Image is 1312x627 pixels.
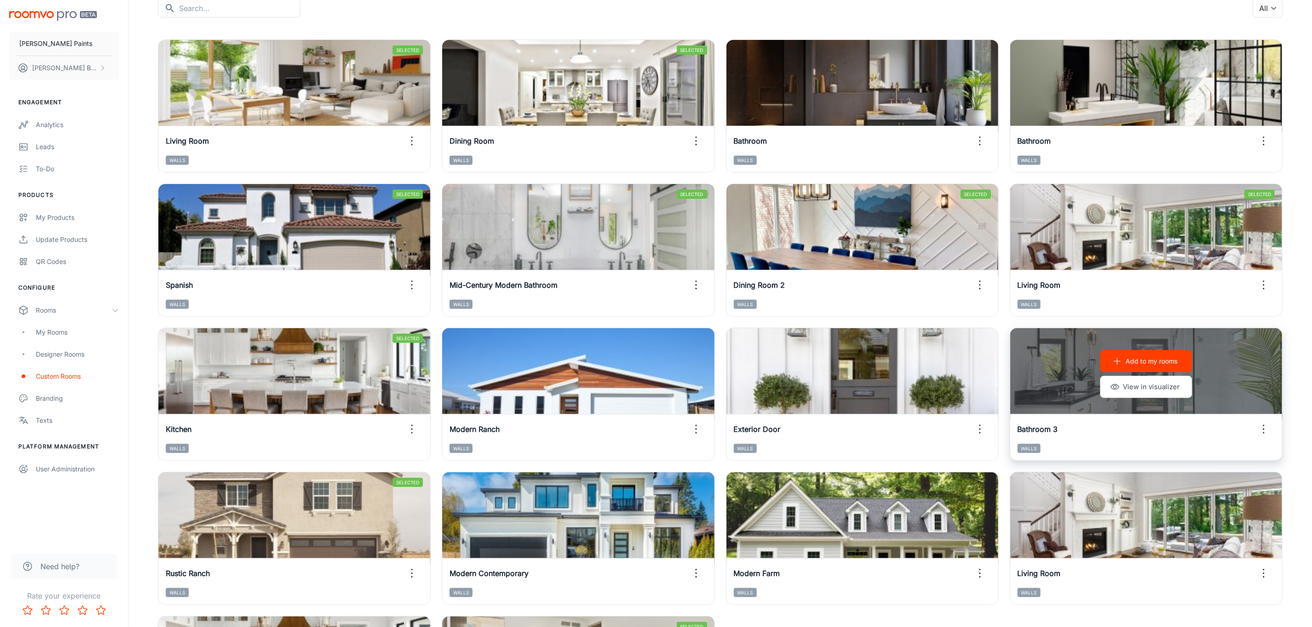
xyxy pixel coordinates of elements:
div: My Products [36,213,119,223]
span: Walls [1018,156,1041,165]
img: Roomvo PRO Beta [9,11,97,21]
div: Branding [36,393,119,403]
div: My Rooms [36,327,119,337]
span: Selected [961,190,991,199]
h6: Bathroom [734,135,767,146]
h6: Dining Room [450,135,494,146]
div: Update Products [36,235,119,245]
span: Selected [677,45,707,55]
span: Walls [450,300,473,309]
button: View in visualizer [1100,376,1192,398]
h6: Bathroom 3 [1018,424,1058,435]
button: Rate 3 star [55,601,73,620]
p: Add to my rooms [1126,356,1177,366]
h6: Dining Room 2 [734,280,785,291]
div: QR Codes [36,257,119,267]
button: Rate 4 star [73,601,92,620]
p: Rate your experience [7,590,121,601]
span: Walls [166,444,189,453]
span: Selected [393,334,423,343]
div: Texts [36,415,119,425]
button: Rate 2 star [37,601,55,620]
span: Walls [450,156,473,165]
button: Add to my rooms [1100,350,1192,372]
p: [PERSON_NAME] Paints [19,39,92,49]
span: Walls [734,300,757,309]
span: Walls [1018,588,1041,597]
div: User Administration [36,464,119,474]
p: [PERSON_NAME] Broglia [32,63,97,73]
span: Walls [1018,300,1041,309]
span: Need help? [40,561,79,572]
h6: Kitchen [166,424,191,435]
span: Walls [166,588,189,597]
div: Leads [36,142,119,152]
span: Walls [734,444,757,453]
h6: Bathroom [1018,135,1051,146]
span: Walls [450,444,473,453]
h6: Living Room [1018,280,1061,291]
h6: Spanish [166,280,193,291]
span: Walls [1018,444,1041,453]
div: Analytics [36,120,119,130]
h6: Living Room [166,135,209,146]
span: Selected [393,190,423,199]
h6: Modern Farm [734,568,780,579]
div: Designer Rooms [36,349,119,359]
div: To-do [36,164,119,174]
span: Selected [1244,190,1275,199]
span: Walls [734,156,757,165]
span: Selected [393,478,423,487]
button: [PERSON_NAME] Paints [9,32,119,56]
h6: Living Room [1018,568,1061,579]
button: [PERSON_NAME] Broglia [9,56,119,80]
h6: Mid-Century Modern Bathroom [450,280,557,291]
h6: Modern Ranch [450,424,500,435]
span: Walls [166,300,189,309]
button: Rate 5 star [92,601,110,620]
span: Selected [677,190,707,199]
h6: Exterior Door [734,424,781,435]
div: Custom Rooms [36,371,119,381]
button: Rate 1 star [18,601,37,620]
span: Walls [734,588,757,597]
div: Rooms [36,305,112,315]
h6: Modern Contemporary [450,568,529,579]
span: Walls [166,156,189,165]
span: Selected [393,45,423,55]
h6: Rustic Ranch [166,568,210,579]
span: Walls [450,588,473,597]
